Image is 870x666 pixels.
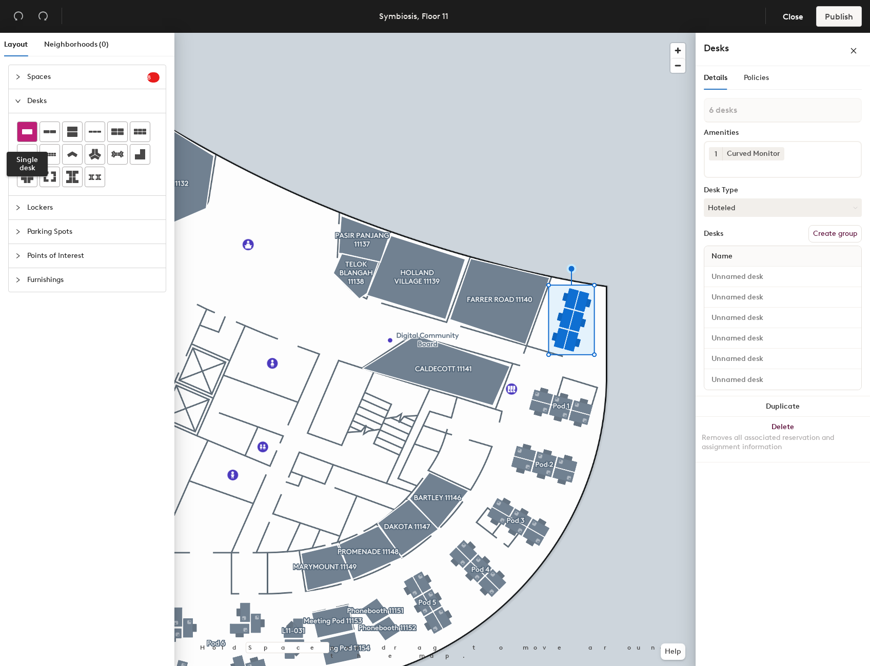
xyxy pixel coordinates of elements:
[661,643,685,660] button: Help
[702,433,864,452] div: Removes all associated reservation and assignment information
[15,205,21,211] span: collapsed
[17,122,37,142] button: Single desk
[704,42,817,55] h4: Desks
[704,186,862,194] div: Desk Type
[379,10,448,23] div: Symbiosis, Floor 11
[706,247,738,266] span: Name
[706,331,859,346] input: Unnamed desk
[706,372,859,387] input: Unnamed desk
[15,277,21,283] span: collapsed
[33,6,53,27] button: Redo (⌘ + ⇧ + Z)
[27,268,160,292] span: Furnishings
[704,230,723,238] div: Desks
[8,6,29,27] button: Undo (⌘ + Z)
[704,73,727,82] span: Details
[15,229,21,235] span: collapsed
[744,73,769,82] span: Policies
[704,198,862,217] button: Hoteled
[783,12,803,22] span: Close
[722,147,784,160] div: Curved Monitor
[44,40,109,49] span: Neighborhoods (0)
[4,40,28,49] span: Layout
[27,220,160,244] span: Parking Spots
[808,225,862,243] button: Create group
[816,6,862,27] button: Publish
[15,98,21,104] span: expanded
[27,244,160,268] span: Points of Interest
[774,6,812,27] button: Close
[27,65,147,89] span: Spaces
[15,253,21,259] span: collapsed
[147,72,160,83] sup: 8
[704,129,862,137] div: Amenities
[709,147,722,160] button: 1
[706,270,859,284] input: Unnamed desk
[13,11,24,21] span: undo
[706,290,859,305] input: Unnamed desk
[696,417,870,462] button: DeleteRemoves all associated reservation and assignment information
[15,74,21,80] span: collapsed
[27,196,160,219] span: Lockers
[147,74,160,81] span: 8
[696,396,870,417] button: Duplicate
[706,352,859,366] input: Unnamed desk
[850,47,857,54] span: close
[715,149,717,159] span: 1
[27,89,160,113] span: Desks
[706,311,859,325] input: Unnamed desk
